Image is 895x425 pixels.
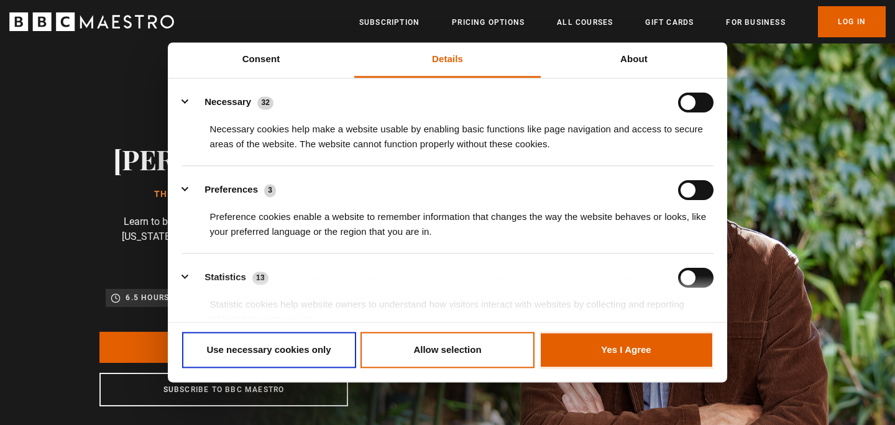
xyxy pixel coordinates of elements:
[818,6,886,37] a: Log In
[182,200,714,239] div: Preference cookies enable a website to remember information that changes the way the website beha...
[99,332,348,363] a: Buy Course
[557,16,613,29] a: All Courses
[452,16,525,29] a: Pricing Options
[204,183,258,198] label: Preferences
[354,42,541,78] a: Details
[359,6,886,37] nav: Primary
[360,332,535,368] button: Allow selection
[182,332,356,368] button: Use necessary cookies only
[182,112,714,152] div: Necessary cookies help make a website usable by enabling basic functions like page navigation and...
[252,272,268,285] span: 13
[359,16,420,29] a: Subscription
[257,97,273,109] span: 32
[726,16,785,29] a: For business
[182,93,282,112] button: Necessary (32)
[182,268,277,288] button: Statistics (13)
[539,332,714,368] button: Yes I Agree
[113,190,335,199] h1: The Power of Your Breath
[204,271,246,285] label: Statistics
[126,291,169,304] p: 6.5 hours
[264,185,276,197] span: 3
[182,180,284,200] button: Preferences (3)
[645,16,694,29] a: Gift Cards
[182,288,714,327] div: Statistic cookies help website owners to understand how visitors interact with websites by collec...
[168,42,354,78] a: Consent
[9,12,174,31] svg: BBC Maestro
[99,214,348,244] p: Learn to breathe better and live better with the [US_STATE] Times bestselling author of .
[204,96,251,110] label: Necessary
[113,143,335,175] h2: [PERSON_NAME]
[541,42,727,78] a: About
